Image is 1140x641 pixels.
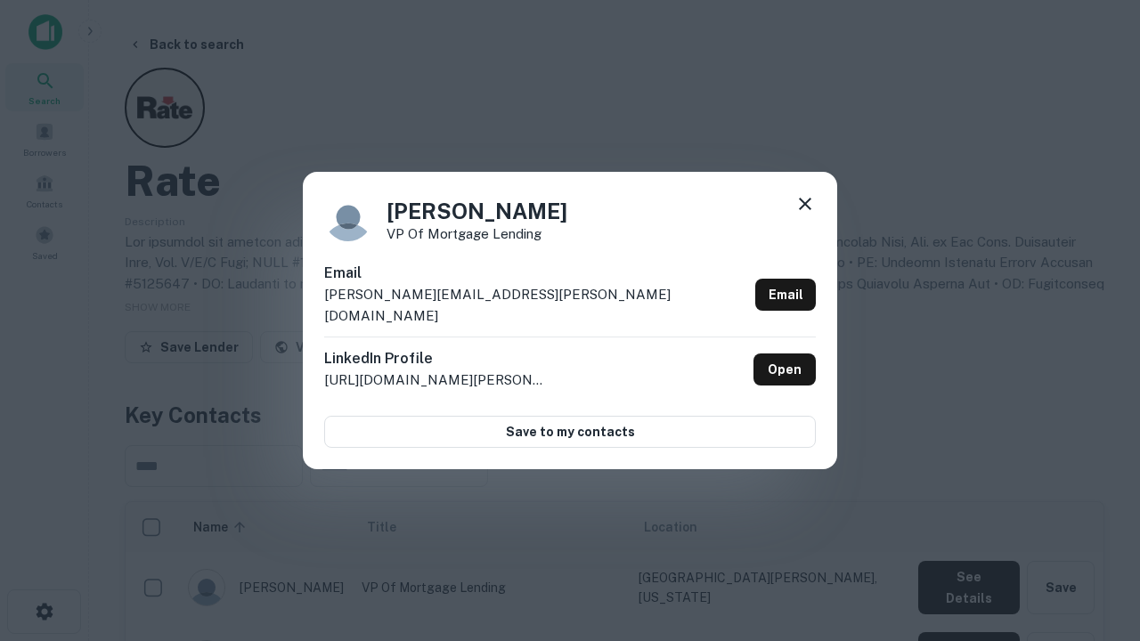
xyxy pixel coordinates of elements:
h6: LinkedIn Profile [324,348,547,369]
a: Email [755,279,816,311]
p: [PERSON_NAME][EMAIL_ADDRESS][PERSON_NAME][DOMAIN_NAME] [324,284,748,326]
a: Open [753,353,816,385]
h6: Email [324,263,748,284]
button: Save to my contacts [324,416,816,448]
p: [URL][DOMAIN_NAME][PERSON_NAME] [324,369,547,391]
iframe: Chat Widget [1051,442,1140,527]
p: VP of Mortgage Lending [387,227,567,240]
img: 9c8pery4andzj6ohjkjp54ma2 [324,193,372,241]
h4: [PERSON_NAME] [387,195,567,227]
